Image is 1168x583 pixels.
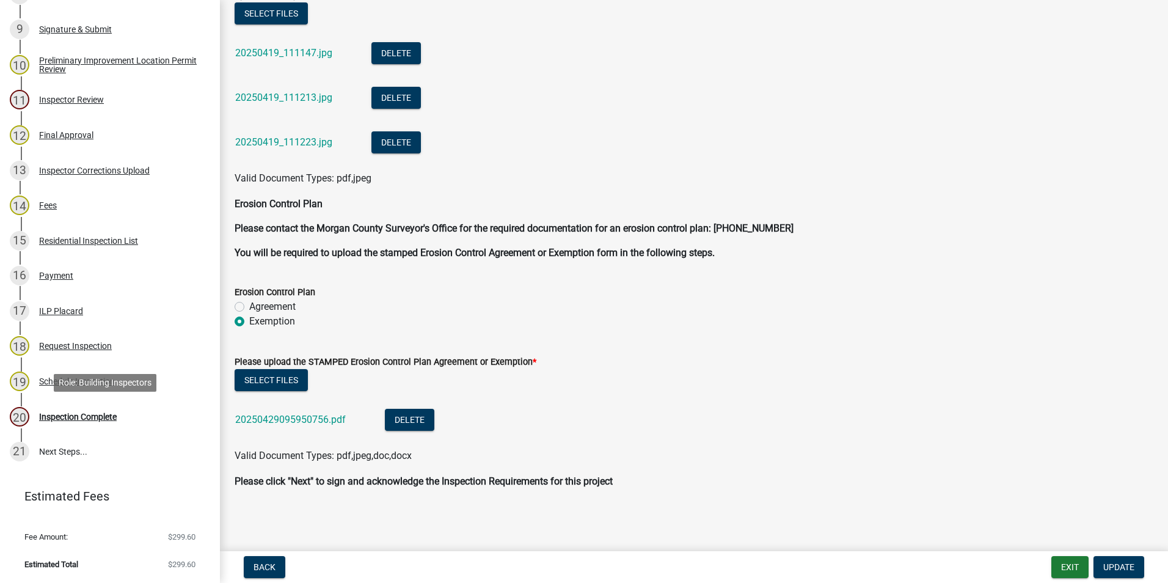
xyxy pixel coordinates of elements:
[39,237,138,245] div: Residential Inspection List
[249,299,296,314] label: Agreement
[10,301,29,321] div: 17
[10,196,29,215] div: 14
[10,90,29,109] div: 11
[235,198,323,210] strong: Erosion Control Plan
[39,201,57,210] div: Fees
[39,56,200,73] div: Preliminary Improvement Location Permit Review
[371,48,421,60] wm-modal-confirm: Delete Document
[10,55,29,75] div: 10
[371,87,421,109] button: Delete
[235,136,332,148] a: 20250419_111223.jpg
[235,358,536,367] label: Please upload the STAMPED Erosion Control Plan Agreement or Exemption
[10,125,29,145] div: 12
[235,222,794,234] strong: Please contact the Morgan County Surveyor's Office for the required documentation for an erosion ...
[235,369,308,391] button: Select files
[10,161,29,180] div: 13
[10,484,200,508] a: Estimated Fees
[235,247,715,258] strong: You will be required to upload the stamped Erosion Control Agreement or Exemption form in the fol...
[39,131,93,139] div: Final Approval
[10,20,29,39] div: 9
[235,47,332,59] a: 20250419_111147.jpg
[39,271,73,280] div: Payment
[39,307,83,315] div: ILP Placard
[254,562,276,572] span: Back
[168,533,195,541] span: $299.60
[39,342,112,350] div: Request Inspection
[235,414,346,425] a: 20250429095950756.pdf
[1103,562,1134,572] span: Update
[249,314,295,329] label: Exemption
[10,336,29,356] div: 18
[371,42,421,64] button: Delete
[10,407,29,427] div: 20
[54,374,156,392] div: Role: Building Inspectors
[235,172,371,184] span: Valid Document Types: pdf,jpeg
[24,533,68,541] span: Fee Amount:
[24,560,78,568] span: Estimated Total
[10,266,29,285] div: 16
[235,92,332,103] a: 20250419_111213.jpg
[385,415,434,427] wm-modal-confirm: Delete Document
[235,450,412,461] span: Valid Document Types: pdf,jpeg,doc,docx
[10,442,29,461] div: 21
[39,377,115,386] div: Schedule Inspection
[1093,556,1144,578] button: Update
[39,166,150,175] div: Inspector Corrections Upload
[371,131,421,153] button: Delete
[371,93,421,105] wm-modal-confirm: Delete Document
[385,409,434,431] button: Delete
[235,475,613,487] strong: Please click "Next" to sign and acknowledge the Inspection Requirements for this project
[235,2,308,24] button: Select files
[39,25,112,34] div: Signature & Submit
[244,556,285,578] button: Back
[39,95,104,104] div: Inspector Review
[10,372,29,391] div: 19
[371,137,421,149] wm-modal-confirm: Delete Document
[168,560,195,568] span: $299.60
[235,288,315,297] label: Erosion Control Plan
[1051,556,1089,578] button: Exit
[39,413,117,421] div: Inspection Complete
[10,231,29,251] div: 15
